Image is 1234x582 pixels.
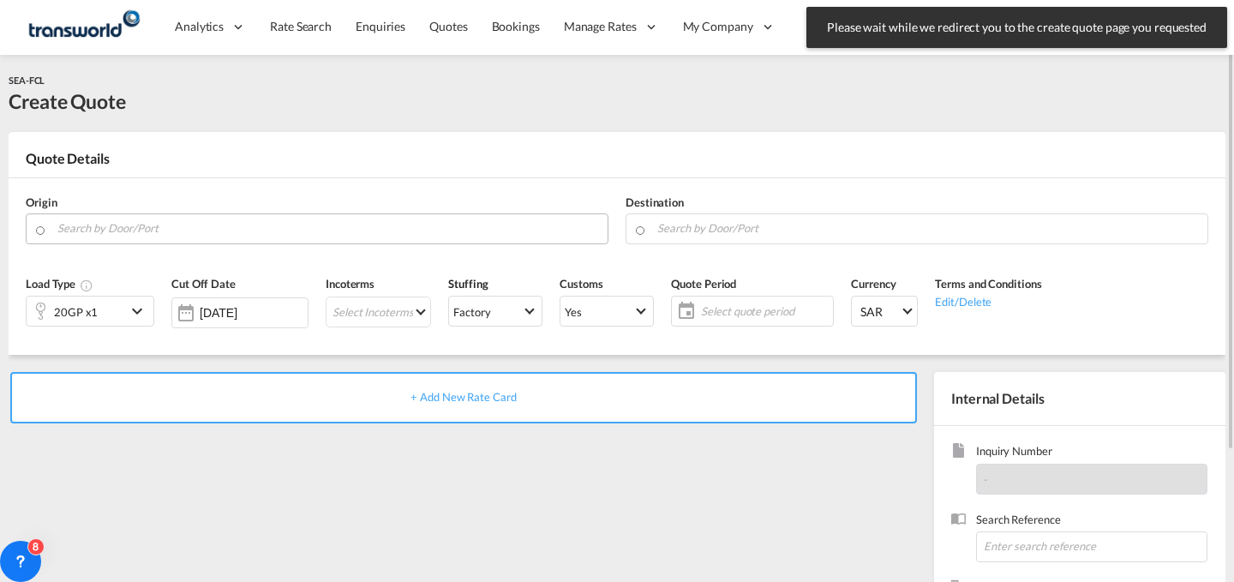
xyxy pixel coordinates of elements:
span: Manage Rates [564,18,637,35]
span: Enquiries [356,19,405,33]
span: My Company [683,18,753,35]
input: Select [200,306,308,320]
span: SEA-FCL [9,75,45,86]
span: Stuffing [448,277,488,291]
div: 20GP x1icon-chevron-down [26,296,154,327]
md-select: Select Stuffing: Factory [448,296,542,327]
span: Select quote period [701,303,829,319]
span: Select quote period [697,299,833,323]
span: Please wait while we redirect you to the create quote page you requested [822,19,1212,36]
div: Yes [565,305,582,319]
span: Bookings [492,19,540,33]
div: Factory [453,305,490,319]
md-icon: icon-chevron-down [127,301,153,321]
span: Customs [560,277,602,291]
span: Quote Period [671,277,736,291]
div: + Add New Rate Card [10,372,917,423]
input: Enter search reference [976,531,1207,562]
input: Search by Door/Port [57,213,599,243]
div: Quote Details [9,149,1225,177]
span: Cut Off Date [171,277,236,291]
span: SAR [860,303,900,321]
span: Incoterms [326,277,374,291]
span: - [984,472,988,486]
md-select: Select Incoterms [326,297,431,327]
span: + Add New Rate Card [410,390,516,404]
span: Origin [26,195,57,209]
span: Currency [851,277,896,291]
div: Internal Details [934,372,1225,425]
span: Analytics [175,18,224,35]
span: Terms and Conditions [935,277,1041,291]
div: 20GP x1 [54,300,98,324]
md-icon: icon-calendar [672,301,692,321]
div: Edit/Delete [935,292,1041,309]
md-select: Select Customs: Yes [560,296,654,327]
span: Destination [626,195,684,209]
span: Rate Search [270,19,332,33]
span: Search Reference [976,512,1207,531]
span: Load Type [26,277,93,291]
input: Search by Door/Port [657,213,1199,243]
md-icon: icon-information-outline [80,279,93,292]
div: Create Quote [9,87,126,115]
span: Quotes [429,19,467,33]
img: 1a84b2306ded11f09c1219774cd0a0fe.png [26,8,141,46]
md-select: Select Currency: ﷼ SARSaudi Arabia Riyal [851,296,918,327]
span: Inquiry Number [976,443,1207,463]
